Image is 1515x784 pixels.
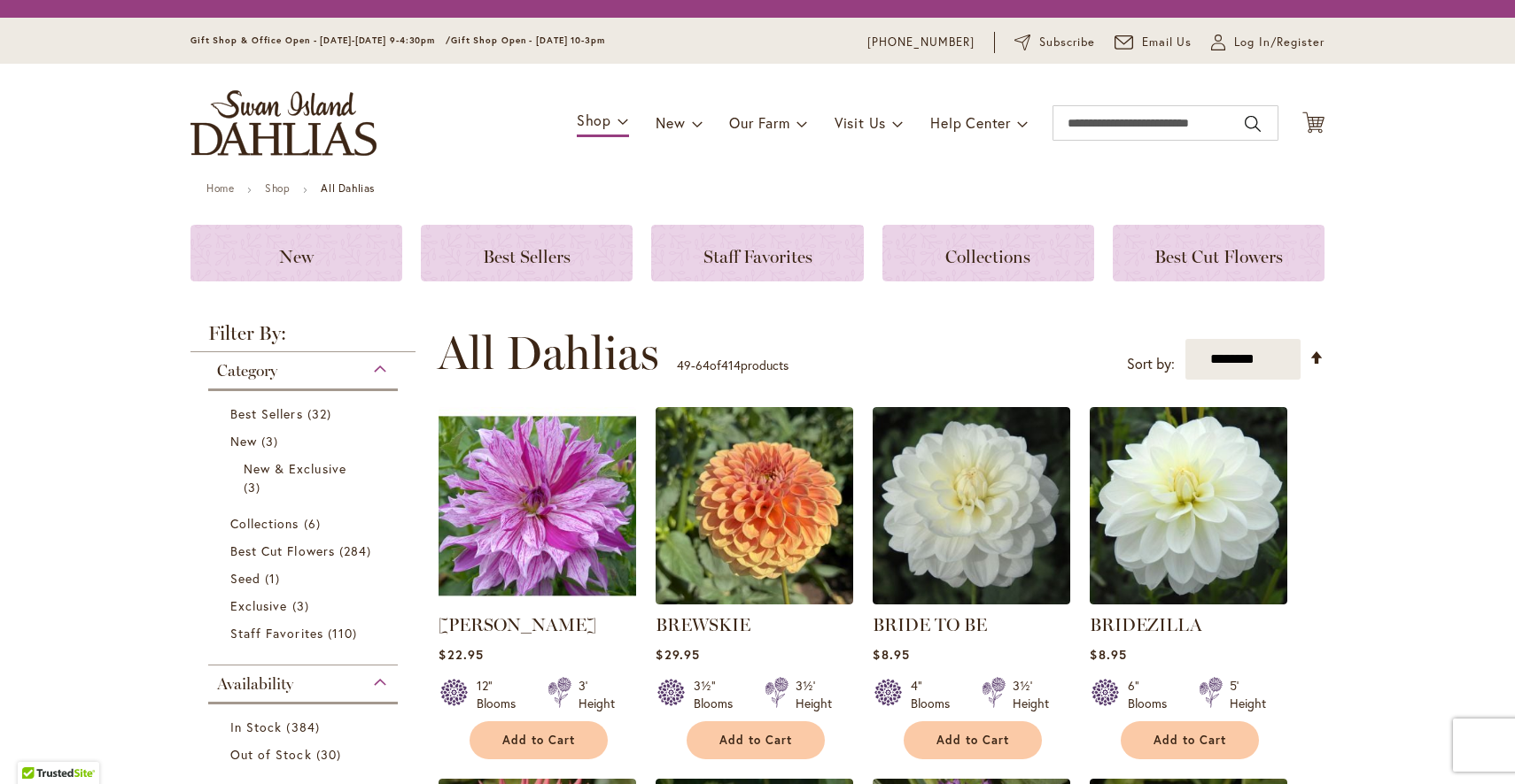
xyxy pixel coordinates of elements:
[261,432,283,450] span: 3
[439,591,636,608] a: Brandon Michael
[695,357,710,373] span: 64
[230,625,323,642] span: Staff Favorites
[470,721,608,759] button: Add to Cart
[451,35,605,46] span: Gift Shop Open - [DATE] 10-3pm
[230,514,380,533] a: Collections
[687,721,825,759] button: Add to Cart
[244,459,367,496] a: New &amp; Exclusive
[190,225,402,281] a: New
[1090,407,1287,604] img: BRIDEZILLA
[230,745,380,764] a: Out of Stock 30
[230,404,380,423] a: Best Sellers
[1154,246,1283,267] span: Best Cut Flowers
[230,515,299,532] span: Collections
[1211,34,1325,51] a: Log In/Register
[729,113,789,132] span: Our Farm
[279,246,314,267] span: New
[438,327,659,380] span: All Dahlias
[694,677,743,712] div: 3½" Blooms
[1128,677,1177,712] div: 6" Blooms
[244,460,346,477] span: New & Exclusive
[1127,348,1175,380] label: Sort by:
[230,718,380,736] a: In Stock 384
[930,113,1011,132] span: Help Center
[421,225,633,281] a: Best Sellers
[1090,591,1287,608] a: BRIDEZILLA
[230,433,257,450] span: New
[328,624,361,642] span: 110
[882,225,1094,281] a: Collections
[579,677,615,712] div: 3' Height
[206,181,234,195] a: Home
[292,596,314,615] span: 3
[502,733,575,748] span: Add to Cart
[835,113,886,132] span: Visit Us
[1230,677,1266,712] div: 5' Height
[230,570,260,587] span: Seed
[307,404,336,423] span: 32
[439,407,636,604] img: Brandon Michael
[796,677,832,712] div: 3½' Height
[190,324,416,352] strong: Filter By:
[1014,34,1095,51] a: Subscribe
[1121,721,1259,759] button: Add to Cart
[230,569,380,588] a: Seed
[1039,34,1095,51] span: Subscribe
[244,478,265,496] span: 3
[265,569,284,588] span: 1
[1154,733,1226,748] span: Add to Cart
[719,733,792,748] span: Add to Cart
[217,674,293,694] span: Availability
[1142,34,1193,51] span: Email Us
[286,718,323,736] span: 384
[656,614,750,635] a: BREWSKIE
[230,719,282,735] span: In Stock
[13,721,63,771] iframe: Launch Accessibility Center
[873,407,1070,604] img: BRIDE TO BE
[577,111,611,129] span: Shop
[217,361,277,380] span: Category
[230,746,312,763] span: Out of Stock
[190,90,377,156] a: store logo
[339,542,376,560] span: 284
[911,677,960,712] div: 4" Blooms
[867,34,975,51] a: [PHONE_NUMBER]
[936,733,1009,748] span: Add to Cart
[265,181,290,195] a: Shop
[656,113,685,132] span: New
[1113,225,1325,281] a: Best Cut Flowers
[439,614,596,635] a: [PERSON_NAME]
[230,432,380,450] a: New
[945,246,1030,267] span: Collections
[703,246,812,267] span: Staff Favorites
[1090,646,1126,663] span: $8.95
[230,542,380,560] a: Best Cut Flowers
[190,35,451,46] span: Gift Shop & Office Open - [DATE]-[DATE] 9-4:30pm /
[316,745,346,764] span: 30
[439,646,483,663] span: $22.95
[873,646,909,663] span: $8.95
[1115,34,1193,51] a: Email Us
[1013,677,1049,712] div: 3½' Height
[1234,34,1325,51] span: Log In/Register
[721,357,741,373] span: 414
[1090,614,1202,635] a: BRIDEZILLA
[873,614,987,635] a: BRIDE TO BE
[873,591,1070,608] a: BRIDE TO BE
[656,407,853,604] img: BREWSKIE
[321,181,375,195] strong: All Dahlias
[304,514,325,533] span: 6
[677,357,691,373] span: 49
[677,351,789,380] p: - of products
[651,225,863,281] a: Staff Favorites
[230,542,335,559] span: Best Cut Flowers
[230,405,303,422] span: Best Sellers
[904,721,1042,759] button: Add to Cart
[656,646,699,663] span: $29.95
[483,246,571,267] span: Best Sellers
[230,597,287,614] span: Exclusive
[477,677,526,712] div: 12" Blooms
[230,596,380,615] a: Exclusive
[230,624,380,642] a: Staff Favorites
[656,591,853,608] a: BREWSKIE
